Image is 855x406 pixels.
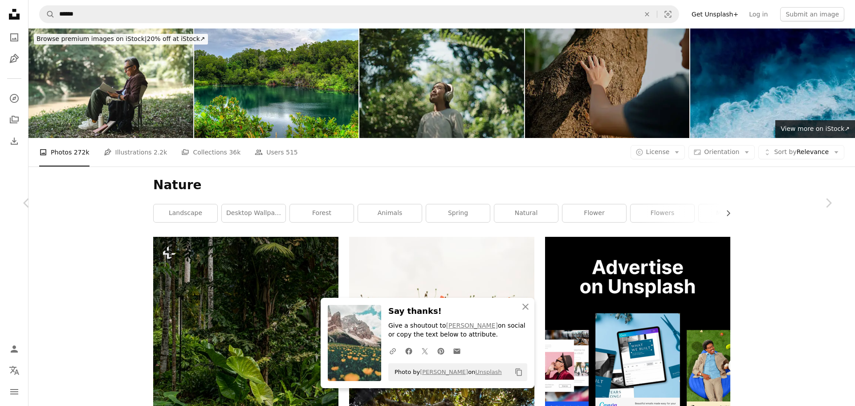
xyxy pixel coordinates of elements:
[511,365,526,380] button: Copy to clipboard
[562,204,626,222] a: flower
[774,148,796,155] span: Sort by
[181,138,240,166] a: Collections 36k
[449,342,465,360] a: Share over email
[688,145,755,159] button: Orientation
[39,5,679,23] form: Find visuals sitewide
[699,204,762,222] a: mountain
[5,383,23,401] button: Menu
[28,28,193,138] img: A senior author immersing himself in a book while enjoying the peacefulness of his wellness trip
[5,340,23,358] a: Log in / Sign up
[744,7,773,21] a: Log in
[781,125,850,132] span: View more on iStock ↗
[446,322,498,329] a: [PERSON_NAME]
[154,204,217,222] a: landscape
[286,147,298,157] span: 515
[774,148,829,157] span: Relevance
[388,305,527,318] h3: Say thanks!
[780,7,844,21] button: Submit an image
[420,369,468,375] a: [PERSON_NAME]
[194,28,359,138] img: Singapore Lagoon Island Tiles
[775,120,855,138] a: View more on iStock↗
[631,204,694,222] a: flowers
[358,204,422,222] a: animals
[646,148,670,155] span: License
[5,132,23,150] a: Download History
[704,148,739,155] span: Orientation
[417,342,433,360] a: Share on Twitter
[154,147,167,157] span: 2.2k
[28,28,213,50] a: Browse premium images on iStock|20% off at iStock↗
[40,6,55,23] button: Search Unsplash
[657,6,679,23] button: Visual search
[631,145,685,159] button: License
[359,28,524,138] img: Woman wear headphones while relaxing in nature.
[426,204,490,222] a: spring
[229,147,240,157] span: 36k
[153,177,730,193] h1: Nature
[388,321,527,339] p: Give a shoutout to on social or copy the text below to attribute.
[401,342,417,360] a: Share on Facebook
[802,160,855,246] a: Next
[5,89,23,107] a: Explore
[37,35,147,42] span: Browse premium images on iStock |
[255,138,297,166] a: Users 515
[34,34,208,45] div: 20% off at iStock ↗
[475,369,501,375] a: Unsplash
[349,237,534,359] img: orange flowers
[686,7,744,21] a: Get Unsplash+
[720,204,730,222] button: scroll list to the right
[349,294,534,302] a: orange flowers
[5,50,23,68] a: Illustrations
[5,361,23,379] button: Language
[525,28,690,138] img: Young Asian man touching a big tree to receive its natural energy while relaxing in a public park.
[758,145,844,159] button: Sort byRelevance
[290,204,354,222] a: forest
[222,204,285,222] a: desktop wallpaper
[433,342,449,360] a: Share on Pinterest
[690,28,855,138] img: Turquoise ocean sea water white wave splashing deep blue sea. Bird eye view monster wave splash o...
[494,204,558,222] a: natural
[5,28,23,46] a: Photos
[390,365,502,379] span: Photo by on
[5,111,23,129] a: Collections
[637,6,657,23] button: Clear
[153,372,338,380] a: a lush green forest filled with lots of trees
[104,138,167,166] a: Illustrations 2.2k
